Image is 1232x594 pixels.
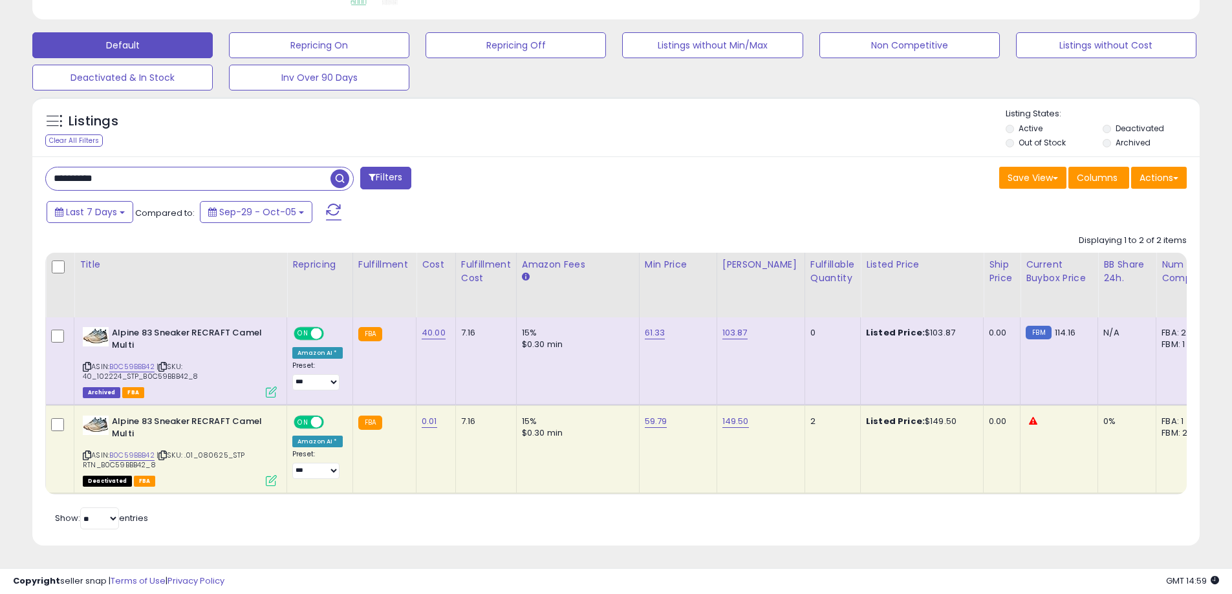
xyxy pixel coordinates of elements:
div: FBA: 1 [1162,416,1204,427]
a: 59.79 [645,415,667,428]
div: ASIN: [83,327,277,396]
div: 0% [1103,416,1146,427]
p: Listing States: [1006,108,1200,120]
div: Cost [422,258,450,271]
span: Sep-29 - Oct-05 [219,206,296,218]
a: Terms of Use [111,575,166,587]
a: 61.33 [645,326,665,339]
label: Active [1019,123,1043,134]
span: 114.16 [1055,326,1076,339]
span: FBA [134,476,156,487]
h5: Listings [69,112,118,131]
div: 15% [522,327,629,339]
div: $0.30 min [522,427,629,439]
div: Ship Price [989,258,1015,285]
small: FBA [358,327,382,341]
div: FBA: 2 [1162,327,1204,339]
div: 2 [810,416,850,427]
div: ASIN: [83,416,277,485]
div: Fulfillable Quantity [810,258,855,285]
div: Listed Price [866,258,978,271]
small: FBA [358,416,382,430]
a: B0C59BBB42 [109,450,155,461]
small: FBM [1026,326,1051,339]
div: 0 [810,327,850,339]
div: FBM: 1 [1162,339,1204,350]
div: 15% [522,416,629,427]
b: Listed Price: [866,326,925,339]
button: Repricing Off [426,32,606,58]
span: ON [295,417,311,428]
span: Listings that have been deleted from Seller Central [83,387,120,398]
a: 103.87 [722,326,748,339]
button: Last 7 Days [47,201,133,223]
a: Privacy Policy [168,575,224,587]
button: Listings without Min/Max [622,32,803,58]
div: $103.87 [866,327,973,339]
button: Columns [1068,167,1129,189]
div: FBM: 2 [1162,427,1204,439]
button: Sep-29 - Oct-05 [200,201,312,223]
span: OFF [322,328,343,339]
small: Amazon Fees. [522,271,530,283]
button: Save View [999,167,1066,189]
div: $0.30 min [522,339,629,350]
button: Listings without Cost [1016,32,1196,58]
div: N/A [1103,327,1146,339]
span: Last 7 Days [66,206,117,218]
span: Show: entries [55,512,148,524]
button: Actions [1131,167,1187,189]
div: $149.50 [866,416,973,427]
div: Repricing [292,258,347,271]
button: Default [32,32,213,58]
div: Displaying 1 to 2 of 2 items [1079,235,1187,247]
div: Fulfillment Cost [461,258,511,285]
span: ON [295,328,311,339]
div: Preset: [292,450,343,479]
div: 0.00 [989,416,1010,427]
div: 7.16 [461,416,506,427]
div: BB Share 24h. [1103,258,1151,285]
div: 7.16 [461,327,506,339]
button: Inv Over 90 Days [229,65,409,90]
span: Columns [1077,171,1118,184]
div: Amazon AI * [292,347,343,359]
span: | SKU: .01_080625_STP RTN_B0C59BBB42_8 [83,450,244,469]
span: | SKU: 40_102224_STP_B0C59BBB42_8 [83,361,198,381]
div: seller snap | | [13,575,224,588]
button: Non Competitive [819,32,1000,58]
div: Min Price [645,258,711,271]
img: 41XMjRbW6nL._SL40_.jpg [83,416,109,435]
div: Clear All Filters [45,134,103,147]
a: 149.50 [722,415,749,428]
span: 2025-10-13 14:59 GMT [1166,575,1219,587]
span: All listings that are unavailable for purchase on Amazon for any reason other than out-of-stock [83,476,132,487]
b: Alpine 83 Sneaker RECRAFT Camel Multi [112,327,269,354]
button: Filters [360,167,411,189]
img: 41XMjRbW6nL._SL40_.jpg [83,327,109,346]
button: Deactivated & In Stock [32,65,213,90]
label: Out of Stock [1019,137,1066,148]
div: Amazon AI * [292,436,343,447]
label: Archived [1116,137,1151,148]
span: OFF [322,417,343,428]
span: FBA [122,387,144,398]
span: Compared to: [135,207,195,219]
div: Amazon Fees [522,258,634,271]
div: Fulfillment [358,258,411,271]
div: Preset: [292,361,343,390]
div: Num of Comp. [1162,258,1209,285]
b: Alpine 83 Sneaker RECRAFT Camel Multi [112,416,269,443]
a: B0C59BBB42 [109,361,155,372]
div: Title [80,258,281,271]
b: Listed Price: [866,415,925,427]
button: Repricing On [229,32,409,58]
a: 40.00 [422,326,446,339]
label: Deactivated [1116,123,1164,134]
div: Current Buybox Price [1026,258,1092,285]
a: 0.01 [422,415,437,428]
div: 0.00 [989,327,1010,339]
div: [PERSON_NAME] [722,258,799,271]
strong: Copyright [13,575,60,587]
